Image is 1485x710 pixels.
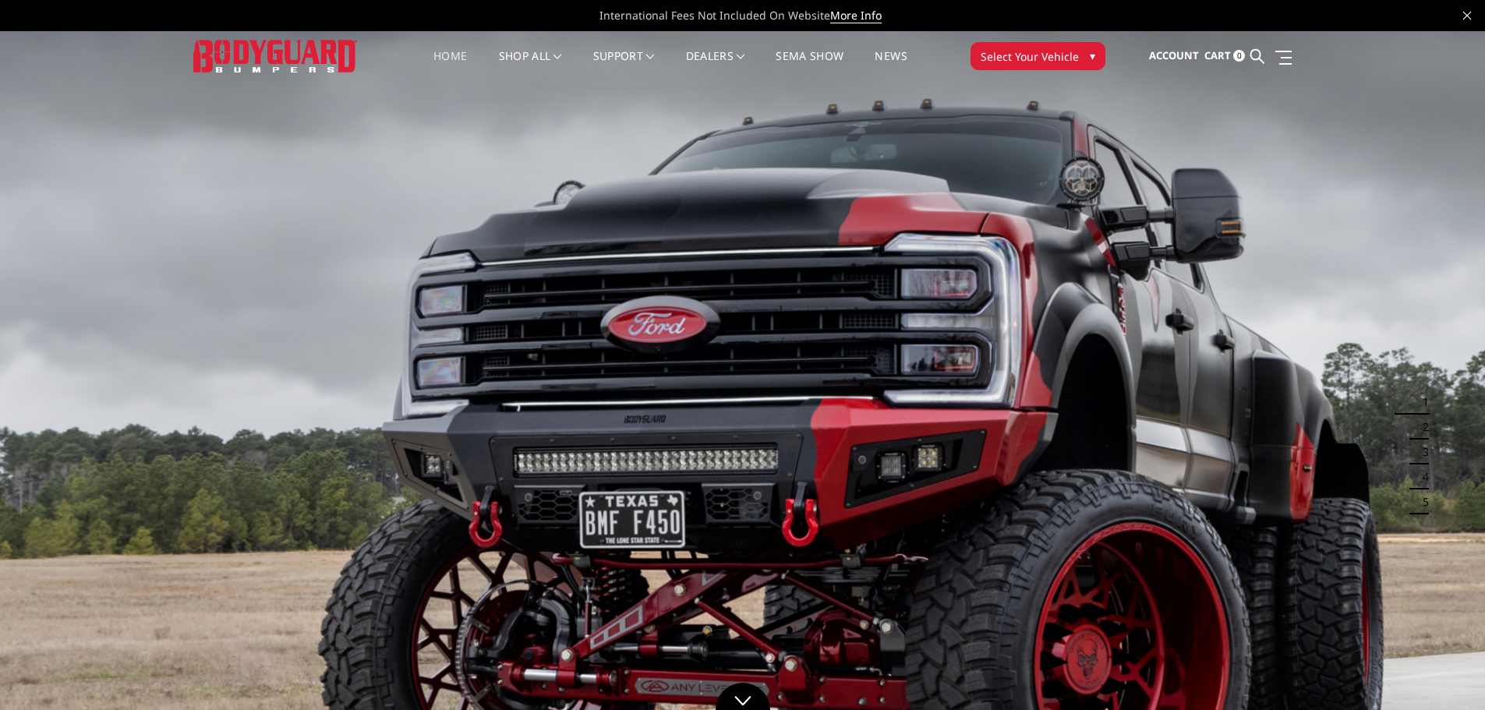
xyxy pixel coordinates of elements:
a: Support [593,51,655,81]
button: 2 of 5 [1413,415,1429,440]
button: Select Your Vehicle [971,42,1105,70]
a: Cart 0 [1204,35,1245,77]
a: News [875,51,907,81]
a: shop all [499,51,562,81]
button: 3 of 5 [1413,440,1429,465]
span: Select Your Vehicle [981,48,1079,65]
button: 1 of 5 [1413,390,1429,415]
span: Cart [1204,48,1231,62]
a: Dealers [686,51,745,81]
span: Account [1149,48,1199,62]
span: 0 [1233,50,1245,62]
button: 5 of 5 [1413,489,1429,514]
a: More Info [830,8,882,23]
a: SEMA Show [776,51,843,81]
a: Home [433,51,467,81]
img: BODYGUARD BUMPERS [193,40,357,72]
button: 4 of 5 [1413,465,1429,489]
a: Account [1149,35,1199,77]
a: Click to Down [716,683,770,710]
span: ▾ [1090,48,1095,64]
